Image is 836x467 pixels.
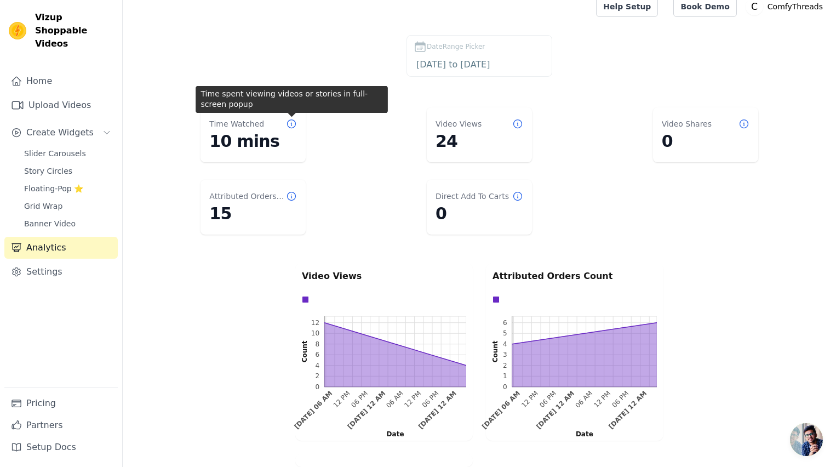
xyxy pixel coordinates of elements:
g: Thu Sep 18 2025 00:00:00 GMT+0530 (India Standard Time) [607,389,648,430]
text: [DATE] 06 AM [480,389,522,430]
text: [DATE] 12 AM [346,389,387,430]
dd: 0 [662,132,749,151]
text: 5 [503,329,507,337]
a: Settings [4,261,118,283]
div: Open chat [790,423,823,456]
g: left axis [289,316,324,391]
text: Count [301,340,308,362]
span: Vizup Shoppable Videos [35,11,113,50]
g: bottom ticks [293,387,466,431]
input: DateRange Picker [414,58,545,72]
g: Tue Sep 16 2025 12:00:00 GMT+0530 (India Standard Time) [332,389,352,409]
text: 12 PM [520,389,540,409]
div: Data groups [299,293,463,306]
p: Video Views [302,270,466,283]
a: Home [4,70,118,92]
text: 06 PM [610,389,630,409]
span: DateRange Picker [427,42,485,52]
text: 6 [315,351,319,358]
dt: Attributed Orders Count [209,191,286,202]
text: 2 [503,362,507,369]
g: left axis [483,316,512,391]
text: 06 PM [421,389,440,409]
text: 4 [315,362,319,369]
text: 06 AM [385,389,405,409]
text: 4 [503,340,507,348]
text: 2 [315,372,319,380]
text: [DATE] 06 AM [293,389,334,430]
button: Create Widgets [4,122,118,144]
a: Analytics [4,237,118,259]
a: Partners [4,414,118,436]
text: 06 PM [538,389,558,409]
text: [DATE] 12 AM [607,389,648,430]
g: Wed Sep 17 2025 06:00:00 GMT+0530 (India Standard Time) [574,389,594,409]
g: Wed Sep 17 2025 06:00:00 GMT+0530 (India Standard Time) [385,389,405,409]
a: Setup Docs [4,436,118,458]
g: Tue Sep 16 2025 12:00:00 GMT+0530 (India Standard Time) [520,389,540,409]
span: Banner Video [24,218,76,229]
g: Tue Sep 16 2025 06:00:00 GMT+0530 (India Standard Time) [480,389,522,430]
span: Floating-Pop ⭐ [24,183,83,194]
g: Wed Sep 17 2025 18:00:00 GMT+0530 (India Standard Time) [421,389,440,409]
dd: 10 mins [209,132,297,151]
g: Wed Sep 17 2025 00:00:00 GMT+0530 (India Standard Time) [535,389,576,430]
g: Wed Sep 17 2025 00:00:00 GMT+0530 (India Standard Time) [346,389,387,430]
g: Tue Sep 16 2025 06:00:00 GMT+0530 (India Standard Time) [293,389,334,430]
g: 3 [503,351,507,358]
dt: Video Views [436,118,482,129]
text: [DATE] 12 AM [417,389,458,430]
dd: 15 [209,204,297,224]
text: 12 PM [592,389,612,409]
dd: 24 [436,132,523,151]
text: 6 [503,319,507,327]
a: Upload Videos [4,94,118,116]
g: left ticks [503,316,512,391]
g: Wed Sep 17 2025 12:00:00 GMT+0530 (India Standard Time) [592,389,612,409]
g: Wed Sep 17 2025 12:00:00 GMT+0530 (India Standard Time) [403,389,422,409]
g: Wed Sep 17 2025 18:00:00 GMT+0530 (India Standard Time) [610,389,630,409]
text: [DATE] 12 AM [535,389,576,430]
text: Count [491,340,499,362]
g: Thu Sep 18 2025 00:00:00 GMT+0530 (India Standard Time) [417,389,458,430]
span: Slider Carousels [24,148,86,159]
dt: Video Shares [662,118,712,129]
div: Data groups [490,293,654,306]
dt: Direct Add To Carts [436,191,509,202]
g: Tue Sep 16 2025 18:00:00 GMT+0530 (India Standard Time) [350,389,369,409]
text: Date [576,430,593,438]
img: Vizup [9,22,26,39]
a: Banner Video [18,216,118,231]
a: Floating-Pop ⭐ [18,181,118,196]
g: 0 [503,383,507,391]
g: left ticks [311,316,324,391]
p: Attributed Orders Count [493,270,657,283]
dt: Time Watched [209,118,264,129]
a: Slider Carousels [18,146,118,161]
g: 12 [311,319,319,327]
text: 8 [315,340,319,348]
a: Pricing [4,392,118,414]
g: bottom ticks [480,387,657,431]
text: 06 AM [574,389,594,409]
text: 10 [311,329,319,337]
span: Create Widgets [26,126,94,139]
text: 06 PM [350,389,369,409]
text: Date [387,430,404,438]
text: 12 PM [332,389,352,409]
span: Story Circles [24,166,72,176]
text: 1 [503,372,507,380]
text: 12 PM [403,389,422,409]
a: Story Circles [18,163,118,179]
dd: 0 [436,204,523,224]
